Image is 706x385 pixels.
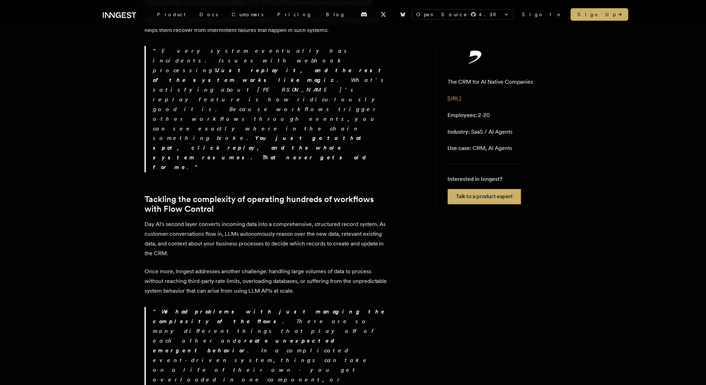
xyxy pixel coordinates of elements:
a: Pricing [270,8,319,21]
a: Customers [225,8,270,21]
p: Once more, Inngest addresses another challenge: handling large volumes of data to process without... [145,267,388,296]
p: 2-20 [448,111,490,119]
span: 4.3 K [479,11,501,18]
strong: You just go to that spot, click replay, and the whole system resumes. That never gets old for me [153,135,368,171]
strong: We had problems with just managing the complexity of the flows [153,309,387,325]
p: Every system eventually has incidents. Issues with webhook processing? . What's satisfying about ... [153,46,388,173]
p: Day AI's second layer converts incoming data into a comprehensive, structured record system. As c... [145,220,388,259]
span: Open Source [417,11,468,18]
p: The CRM for AI Native Companies [448,78,533,86]
a: X [376,9,391,20]
strong: Just replay it, and the rest of the system works like magic [153,67,386,83]
strong: create unexpected emergent behavior [153,338,336,354]
a: Sign Up [571,8,629,21]
p: Interested in Inngest? [448,175,521,184]
a: Tackling the complexity of operating hundreds of workflows with Flow Control [145,195,388,214]
div: Product [150,8,192,21]
span: Industry: [448,128,470,135]
a: Discord [356,9,372,20]
p: SaaS / AI Agents [448,128,513,136]
span: Employees: [448,112,477,118]
a: Sign In [522,11,563,18]
a: Blog [319,8,352,21]
a: [URL] [448,95,461,102]
p: CRM, AI Agents [448,144,512,153]
span: Use case: [448,145,471,152]
a: Bluesky [395,9,411,20]
a: Docs [192,8,225,21]
img: Day AI's logo [448,50,503,64]
a: Talk to a product expert [448,189,521,204]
